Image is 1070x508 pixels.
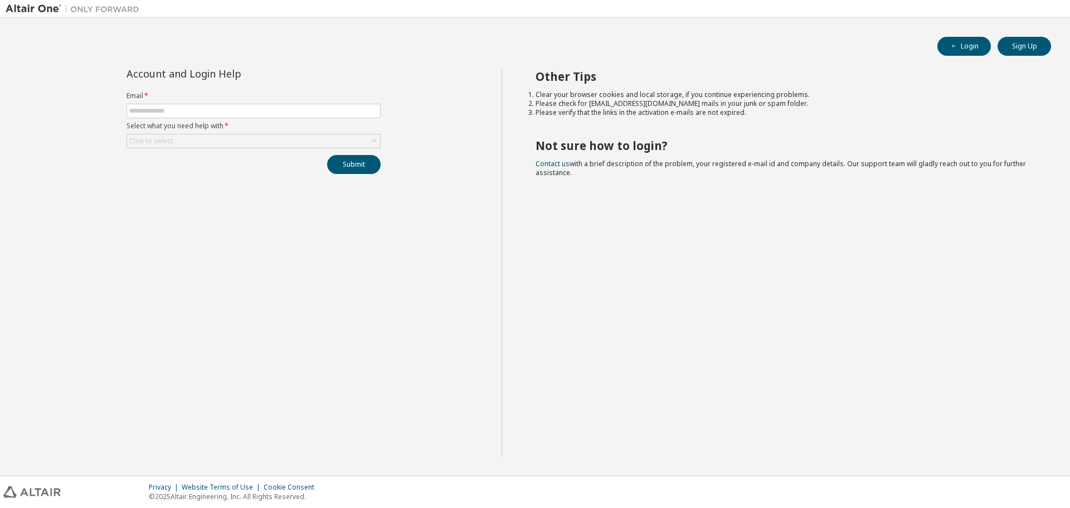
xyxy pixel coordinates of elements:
p: © 2025 Altair Engineering, Inc. All Rights Reserved. [149,492,321,501]
div: Account and Login Help [127,69,330,78]
a: Contact us [536,159,570,168]
label: Email [127,91,381,100]
h2: Not sure how to login? [536,138,1032,153]
button: Sign Up [998,37,1051,56]
li: Please verify that the links in the activation e-mails are not expired. [536,108,1032,117]
button: Login [937,37,991,56]
button: Submit [327,155,381,174]
div: Cookie Consent [264,483,321,492]
div: Click to select [127,134,380,148]
div: Click to select [129,137,173,146]
li: Please check for [EMAIL_ADDRESS][DOMAIN_NAME] mails in your junk or spam folder. [536,99,1032,108]
img: Altair One [6,3,145,14]
div: Website Terms of Use [182,483,264,492]
h2: Other Tips [536,69,1032,84]
div: Privacy [149,483,182,492]
img: altair_logo.svg [3,486,61,498]
label: Select what you need help with [127,122,381,130]
span: with a brief description of the problem, your registered e-mail id and company details. Our suppo... [536,159,1026,177]
li: Clear your browser cookies and local storage, if you continue experiencing problems. [536,90,1032,99]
